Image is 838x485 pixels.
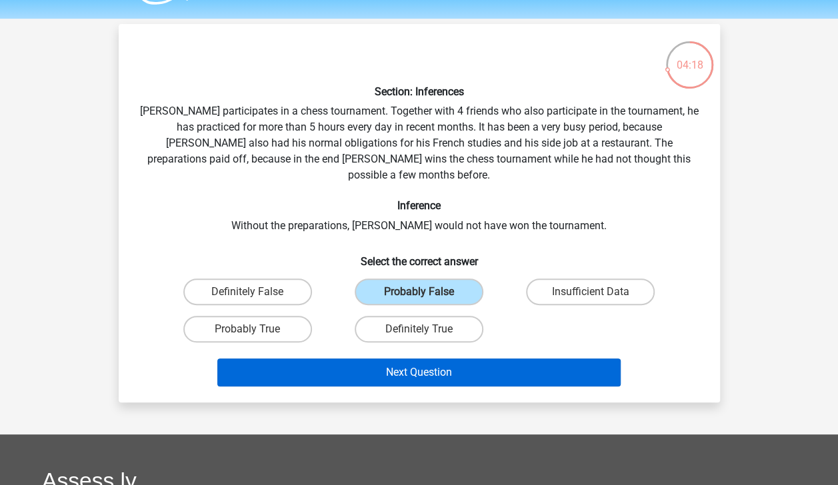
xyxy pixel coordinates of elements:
h6: Select the correct answer [140,244,699,268]
label: Definitely True [355,316,483,342]
button: Next Question [217,358,621,386]
label: Probably False [355,278,483,305]
label: Insufficient Data [526,278,655,305]
label: Probably True [183,316,312,342]
div: 04:18 [665,40,715,73]
h6: Section: Inferences [140,85,699,98]
h6: Inference [140,199,699,212]
div: [PERSON_NAME] participates in a chess tournament. Together with 4 friends who also participate in... [124,35,715,392]
label: Definitely False [183,278,312,305]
